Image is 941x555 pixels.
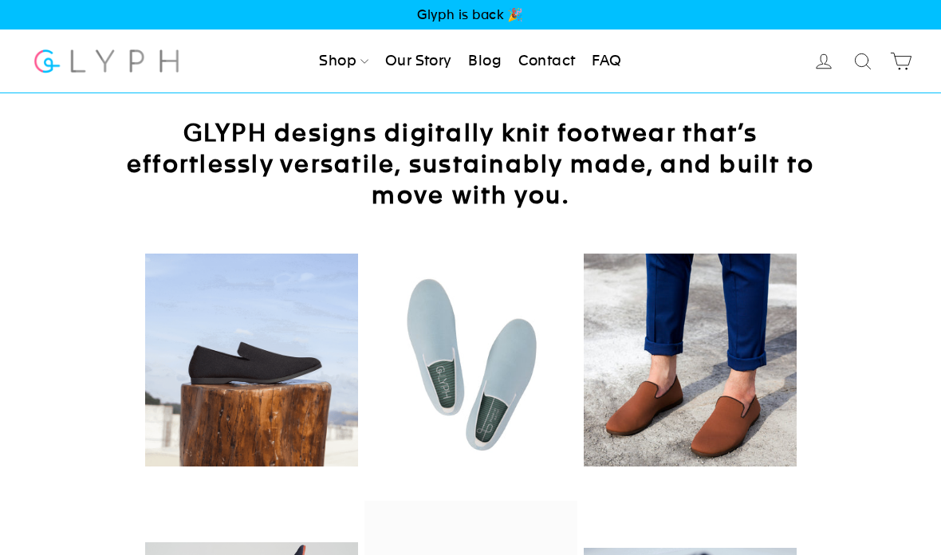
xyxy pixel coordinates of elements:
[32,40,181,82] img: Glyph
[313,44,375,79] a: Shop
[120,117,821,211] h2: GLYPH designs digitally knit footwear that’s effortlessly versatile, sustainably made, and built ...
[462,44,508,79] a: Blog
[585,44,628,79] a: FAQ
[379,44,459,79] a: Our Story
[512,44,582,79] a: Contact
[313,44,628,79] ul: Primary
